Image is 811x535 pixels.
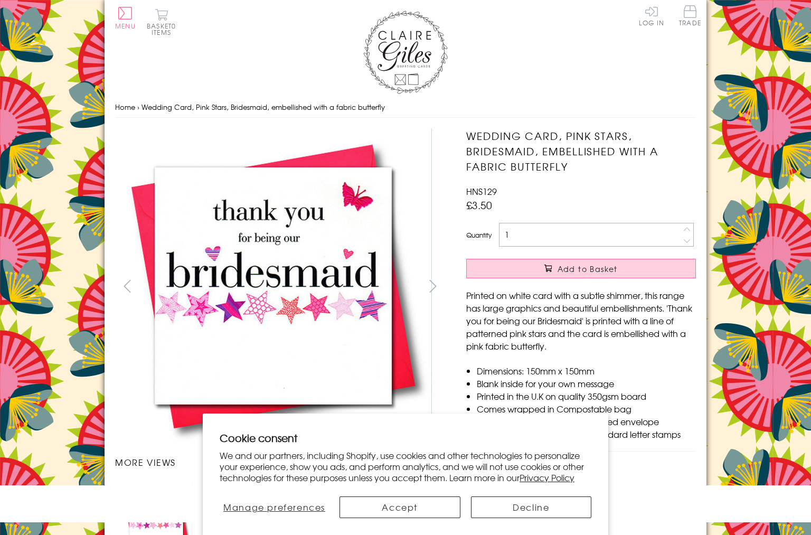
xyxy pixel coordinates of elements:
[115,7,136,29] button: Menu
[477,402,696,415] li: Comes wrapped in Compostable bag
[477,390,696,402] li: Printed in the U.K on quality 350gsm board
[558,264,618,274] span: Add to Basket
[223,501,325,513] span: Manage preferences
[115,128,432,445] img: Wedding Card, Pink Stars, Bridesmaid, embellished with a fabric butterfly
[466,259,696,278] button: Add to Basket
[142,102,385,112] span: Wedding Card, Pink Stars, Bridesmaid, embellished with a fabric butterfly
[152,21,176,37] span: 0 items
[639,5,664,26] a: Log In
[520,471,574,484] a: Privacy Policy
[471,496,591,518] button: Decline
[466,289,696,352] p: Printed on white card with a subtle shimmer, this range has large graphics and beautiful embellis...
[477,377,696,390] li: Blank inside for your own message
[220,496,329,518] button: Manage preferences
[679,5,701,26] span: Trade
[466,230,492,240] label: Quantity
[340,496,460,518] button: Accept
[115,456,445,468] h3: More views
[363,11,448,94] img: Claire Giles Greetings Cards
[466,185,497,198] span: HNS129
[220,450,591,483] p: We and our partners, including Shopify, use cookies and other technologies to personalize your ex...
[115,274,139,298] button: prev
[115,97,696,118] nav: breadcrumbs
[466,128,696,174] h1: Wedding Card, Pink Stars, Bridesmaid, embellished with a fabric butterfly
[445,128,762,445] img: Wedding Card, Pink Stars, Bridesmaid, embellished with a fabric butterfly
[421,274,445,298] button: next
[679,5,701,28] a: Trade
[137,102,139,112] span: ›
[466,198,492,212] span: £3.50
[477,364,696,377] li: Dimensions: 150mm x 150mm
[115,102,135,112] a: Home
[220,430,591,445] h2: Cookie consent
[147,8,176,35] button: Basket0 items
[115,21,136,31] span: Menu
